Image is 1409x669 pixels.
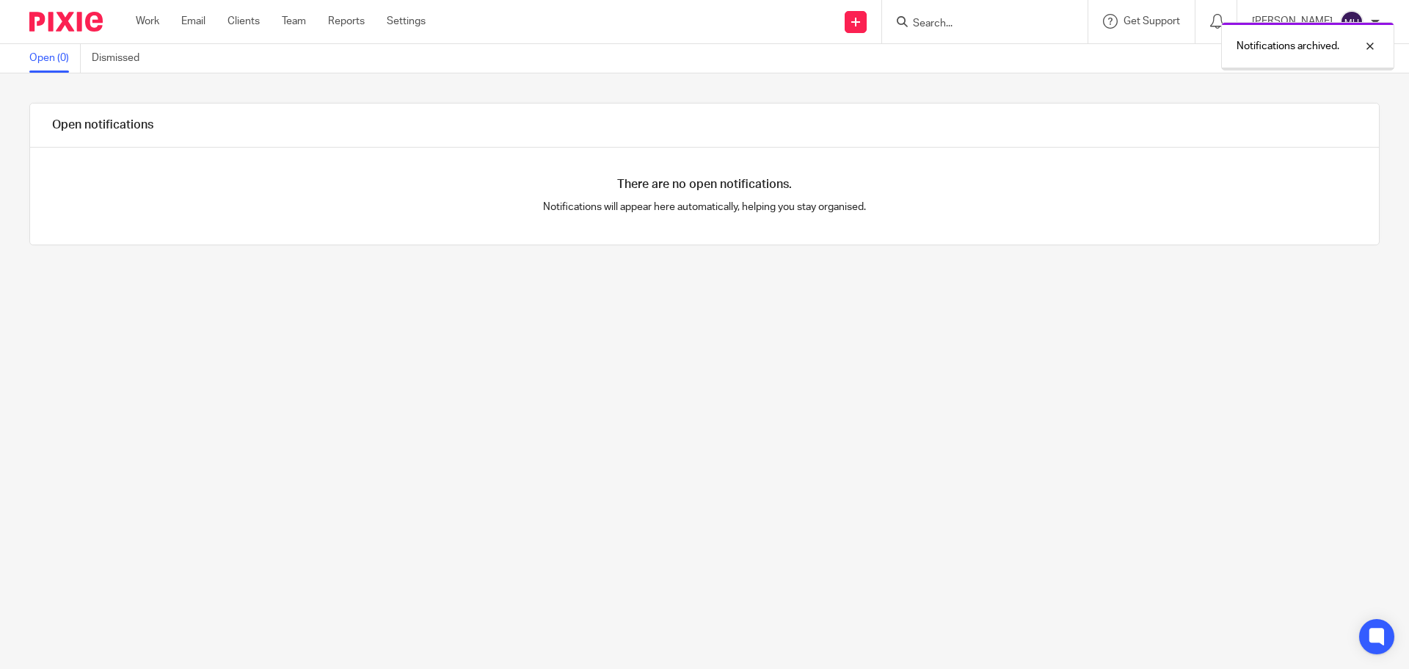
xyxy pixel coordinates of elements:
[368,200,1042,214] p: Notifications will appear here automatically, helping you stay organised.
[136,14,159,29] a: Work
[52,117,153,133] h1: Open notifications
[1340,10,1364,34] img: svg%3E
[227,14,260,29] a: Clients
[1237,39,1339,54] p: Notifications archived.
[387,14,426,29] a: Settings
[29,12,103,32] img: Pixie
[181,14,205,29] a: Email
[617,177,792,192] h4: There are no open notifications.
[92,44,150,73] a: Dismissed
[328,14,365,29] a: Reports
[29,44,81,73] a: Open (0)
[282,14,306,29] a: Team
